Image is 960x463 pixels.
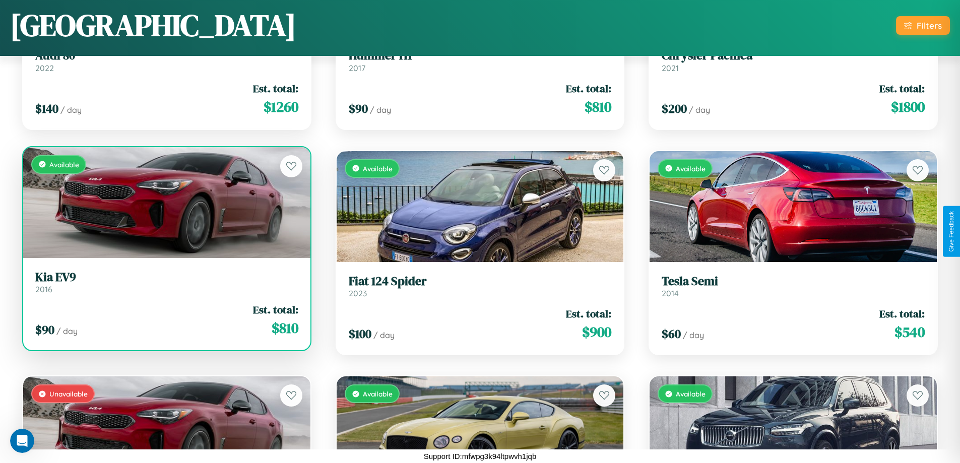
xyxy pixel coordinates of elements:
[566,81,611,96] span: Est. total:
[582,322,611,342] span: $ 900
[264,97,298,117] span: $ 1260
[349,63,365,73] span: 2017
[35,100,58,117] span: $ 140
[662,48,925,63] h3: Chrysler Pacifica
[566,306,611,321] span: Est. total:
[35,48,298,73] a: Audi 802022
[35,270,298,285] h3: Kia EV9
[917,20,942,31] div: Filters
[662,325,681,342] span: $ 60
[896,16,950,35] button: Filters
[424,449,536,463] p: Support ID: mfwpg3k94ltpwvh1jqb
[35,48,298,63] h3: Audi 80
[879,306,925,321] span: Est. total:
[49,389,88,398] span: Unavailable
[253,302,298,317] span: Est. total:
[60,105,82,115] span: / day
[49,160,79,169] span: Available
[662,274,925,289] h3: Tesla Semi
[585,97,611,117] span: $ 810
[363,389,393,398] span: Available
[891,97,925,117] span: $ 1800
[349,100,368,117] span: $ 90
[35,63,54,73] span: 2022
[689,105,710,115] span: / day
[676,389,706,398] span: Available
[10,5,296,46] h1: [GEOGRAPHIC_DATA]
[662,48,925,73] a: Chrysler Pacifica2021
[35,270,298,295] a: Kia EV92016
[349,274,612,289] h3: Fiat 124 Spider
[662,100,687,117] span: $ 200
[349,48,612,73] a: Hummer H12017
[349,48,612,63] h3: Hummer H1
[662,274,925,299] a: Tesla Semi2014
[349,274,612,299] a: Fiat 124 Spider2023
[676,164,706,173] span: Available
[662,288,679,298] span: 2014
[894,322,925,342] span: $ 540
[879,81,925,96] span: Est. total:
[56,326,78,336] span: / day
[373,330,395,340] span: / day
[662,63,679,73] span: 2021
[10,429,34,453] iframe: Intercom live chat
[349,325,371,342] span: $ 100
[683,330,704,340] span: / day
[35,284,52,294] span: 2016
[363,164,393,173] span: Available
[253,81,298,96] span: Est. total:
[948,211,955,252] div: Give Feedback
[370,105,391,115] span: / day
[272,318,298,338] span: $ 810
[35,321,54,338] span: $ 90
[349,288,367,298] span: 2023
